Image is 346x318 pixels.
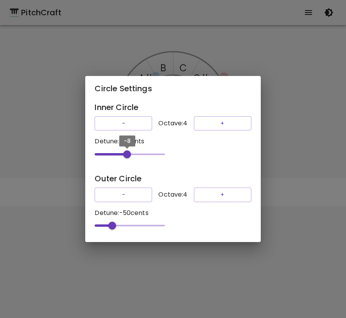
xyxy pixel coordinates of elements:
[95,208,251,218] p: Detune: -50 cents
[85,76,260,101] h2: Circle Settings
[158,190,187,199] p: Octave: 4
[95,137,251,146] p: Detune: -8 cents
[95,101,251,114] h6: Inner Circle
[95,188,152,202] button: -
[194,188,251,202] button: +
[124,137,131,145] span: -8
[95,116,152,131] button: -
[194,116,251,131] button: +
[158,119,187,128] p: Octave: 4
[95,172,251,185] h6: Outer Circle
